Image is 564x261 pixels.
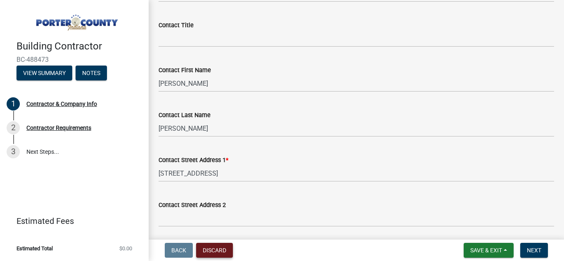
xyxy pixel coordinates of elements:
div: 1 [7,97,20,111]
label: Contact Street Address 1 [159,158,228,163]
span: Estimated Total [17,246,53,251]
span: Next [527,247,541,254]
label: Contact Last Name [159,113,211,118]
div: Contractor & Company Info [26,101,97,107]
a: Estimated Fees [7,213,135,229]
label: Contact First Name [159,68,211,73]
span: Back [171,247,186,254]
div: Contractor Requirements [26,125,91,131]
h4: Building Contractor [17,40,142,52]
label: Contact Street Address 2 [159,202,226,208]
div: 3 [7,145,20,158]
button: Notes [76,66,107,80]
button: Back [165,243,193,258]
wm-modal-confirm: Summary [17,70,72,77]
span: Save & Exit [470,247,502,254]
div: 2 [7,121,20,134]
span: $0.00 [119,246,132,251]
label: Contact Title [159,23,194,28]
button: Next [520,243,548,258]
span: BC-488473 [17,56,132,63]
button: Discard [196,243,233,258]
button: Save & Exit [464,243,514,258]
button: View Summary [17,66,72,80]
img: Porter County, Indiana [17,9,135,32]
wm-modal-confirm: Notes [76,70,107,77]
